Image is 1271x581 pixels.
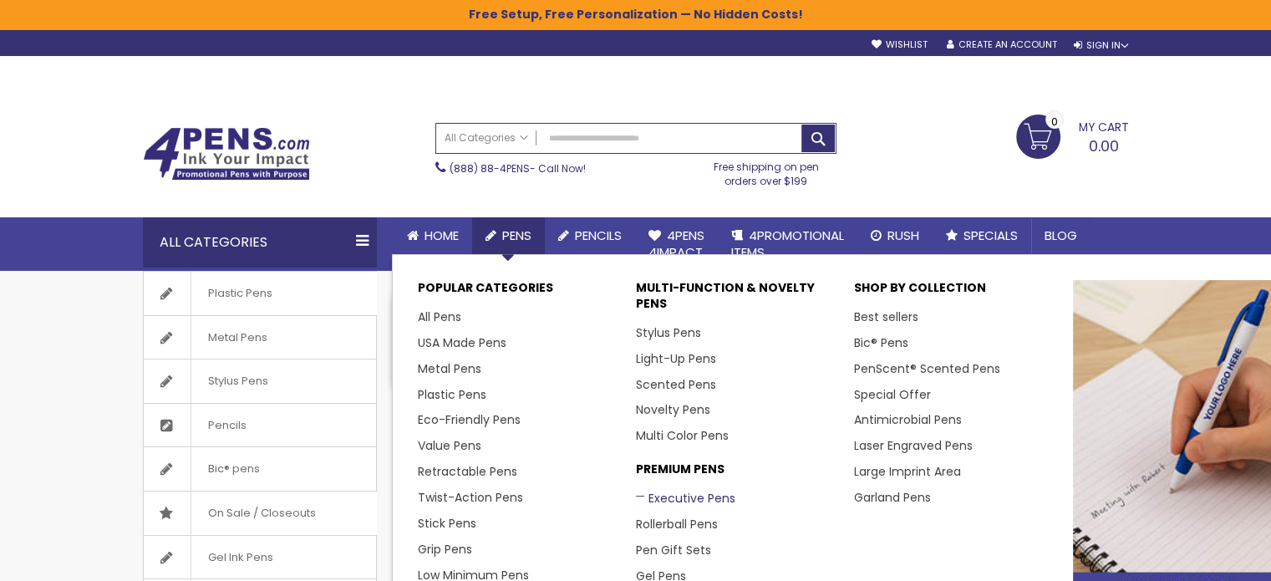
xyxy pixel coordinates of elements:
[425,227,459,244] span: Home
[418,489,523,506] a: Twist-Action Pens
[946,38,1056,51] a: Create an Account
[636,490,735,507] a: Executive Pens
[718,217,857,272] a: 4PROMOTIONALITEMS
[418,280,619,304] p: Popular Categories
[857,217,933,254] a: Rush
[472,217,545,254] a: Pens
[648,227,704,261] span: 4Pens 4impact
[636,461,837,486] p: Premium Pens
[502,227,531,244] span: Pens
[418,386,486,403] a: Plastic Pens
[854,280,1055,304] p: Shop By Collection
[143,127,310,181] img: 4Pens Custom Pens and Promotional Products
[636,516,718,533] a: Rollerball Pens
[636,401,710,418] a: Novelty Pens
[191,359,285,403] span: Stylus Pens
[418,360,481,377] a: Metal Pens
[854,386,931,403] a: Special Offer
[144,272,376,315] a: Plastic Pens
[418,463,517,480] a: Retractable Pens
[418,308,461,325] a: All Pens
[450,161,530,176] a: (888) 88-4PENS
[144,316,376,359] a: Metal Pens
[636,376,716,393] a: Scented Pens
[854,411,962,428] a: Antimicrobial Pens
[1051,114,1058,130] span: 0
[636,350,716,367] a: Light-Up Pens
[854,308,918,325] a: Best sellers
[731,227,844,261] span: 4PROMOTIONAL ITEMS
[144,536,376,579] a: Gel Ink Pens
[418,541,472,558] a: Grip Pens
[191,447,277,491] span: Bic® pens
[545,217,635,254] a: Pencils
[635,217,718,272] a: 4Pens4impact
[854,437,973,454] a: Laser Engraved Pens
[636,280,837,320] p: Multi-Function & Novelty Pens
[887,227,919,244] span: Rush
[1016,115,1129,156] a: 0.00 0
[144,404,376,447] a: Pencils
[418,411,521,428] a: Eco-Friendly Pens
[1031,217,1091,254] a: Blog
[191,404,263,447] span: Pencils
[143,217,377,268] div: All Categories
[636,324,701,341] a: Stylus Pens
[191,492,333,535] span: On Sale / Closeouts
[575,227,622,244] span: Pencils
[191,536,290,579] span: Gel Ink Pens
[144,359,376,403] a: Stylus Pens
[854,463,961,480] a: Large Imprint Area
[191,316,284,359] span: Metal Pens
[854,334,908,351] a: Bic® Pens
[436,124,536,151] a: All Categories
[1089,135,1119,156] span: 0.00
[418,515,476,532] a: Stick Pens
[418,334,506,351] a: USA Made Pens
[144,447,376,491] a: Bic® pens
[418,437,481,454] a: Value Pens
[963,227,1018,244] span: Specials
[871,38,927,51] a: Wishlist
[636,427,729,444] a: Multi Color Pens
[144,492,376,535] a: On Sale / Closeouts
[394,217,472,254] a: Home
[696,154,836,187] div: Free shipping on pen orders over $199
[854,489,931,506] a: Garland Pens
[854,360,1000,377] a: PenScent® Scented Pens
[1073,39,1128,52] div: Sign In
[636,542,711,558] a: Pen Gift Sets
[450,161,586,176] span: - Call Now!
[191,272,289,315] span: Plastic Pens
[933,217,1031,254] a: Specials
[445,131,528,145] span: All Categories
[1045,227,1077,244] span: Blog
